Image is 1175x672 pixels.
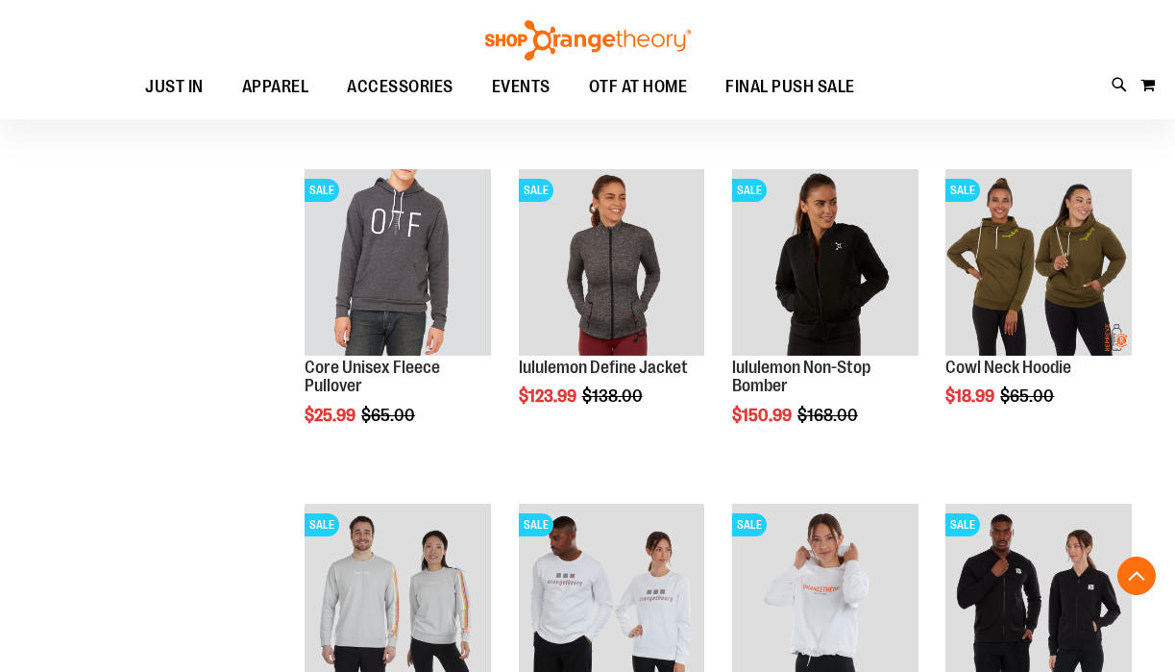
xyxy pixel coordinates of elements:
[589,65,688,109] span: OTF AT HOME
[797,406,861,425] span: $168.00
[945,179,980,202] span: SALE
[1000,386,1057,406] span: $65.00
[305,179,339,202] span: SALE
[305,358,440,396] a: Core Unisex Fleece Pullover
[473,65,570,110] a: EVENTS
[1117,557,1156,595] button: Back To Top
[732,179,767,202] span: SALE
[482,20,694,61] img: Shop Orangetheory
[519,169,705,356] img: product image for 1529891
[945,513,980,536] span: SALE
[945,386,997,406] span: $18.99
[519,513,553,536] span: SALE
[732,358,870,396] a: lululemon Non-Stop Bomber
[722,160,928,474] div: product
[725,65,855,109] span: FINAL PUSH SALE
[305,169,491,356] img: Product image for Core Unisex Fleece Pullover
[519,169,705,359] a: product image for 1529891SALE
[295,160,501,474] div: product
[732,169,918,356] img: Product image for lululemon Non-Stop Bomber
[519,386,579,406] span: $123.99
[145,65,204,109] span: JUST IN
[582,386,646,406] span: $138.00
[732,406,795,425] span: $150.99
[945,169,1132,356] img: Product image for Cowl Neck Hoodie
[347,65,453,109] span: ACCESSORIES
[242,65,309,109] span: APPAREL
[936,160,1141,455] div: product
[305,169,491,359] a: Product image for Core Unisex Fleece PulloverSALE
[223,65,329,109] a: APPAREL
[305,513,339,536] span: SALE
[126,65,223,110] a: JUST IN
[945,358,1071,377] a: Cowl Neck Hoodie
[509,160,715,455] div: product
[519,179,553,202] span: SALE
[492,65,551,109] span: EVENTS
[570,65,707,110] a: OTF AT HOME
[732,169,918,359] a: Product image for lululemon Non-Stop BomberSALE
[305,406,358,425] span: $25.99
[328,65,473,110] a: ACCESSORIES
[732,513,767,536] span: SALE
[706,65,874,110] a: FINAL PUSH SALE
[519,358,688,377] a: lululemon Define Jacket
[945,169,1132,359] a: Product image for Cowl Neck HoodieSALE
[361,406,418,425] span: $65.00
